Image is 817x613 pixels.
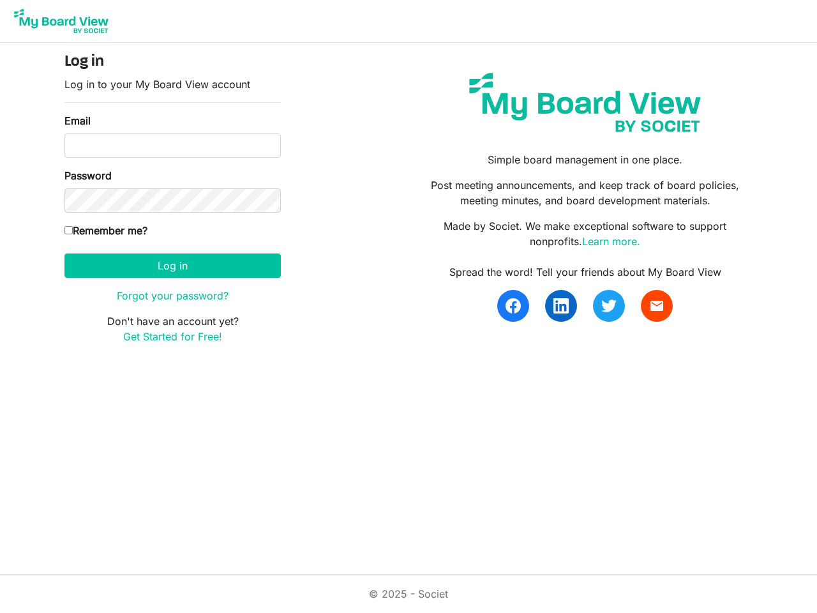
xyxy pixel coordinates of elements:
a: Forgot your password? [117,289,229,302]
a: Get Started for Free! [123,330,222,343]
img: linkedin.svg [553,298,569,314]
input: Remember me? [64,226,73,234]
div: Spread the word! Tell your friends about My Board View [418,264,753,280]
span: email [649,298,664,314]
label: Remember me? [64,223,147,238]
img: facebook.svg [506,298,521,314]
img: my-board-view-societ.svg [460,63,710,142]
a: © 2025 - Societ [369,587,448,600]
p: Simple board management in one place. [418,152,753,167]
button: Log in [64,254,281,278]
h4: Log in [64,53,281,72]
p: Don't have an account yet? [64,314,281,344]
img: My Board View Logo [10,5,112,37]
p: Post meeting announcements, and keep track of board policies, meeting minutes, and board developm... [418,178,753,208]
p: Made by Societ. We make exceptional software to support nonprofits. [418,218,753,249]
a: Learn more. [582,235,640,248]
p: Log in to your My Board View account [64,77,281,92]
a: email [641,290,673,322]
label: Password [64,168,112,183]
img: twitter.svg [601,298,617,314]
label: Email [64,113,91,128]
